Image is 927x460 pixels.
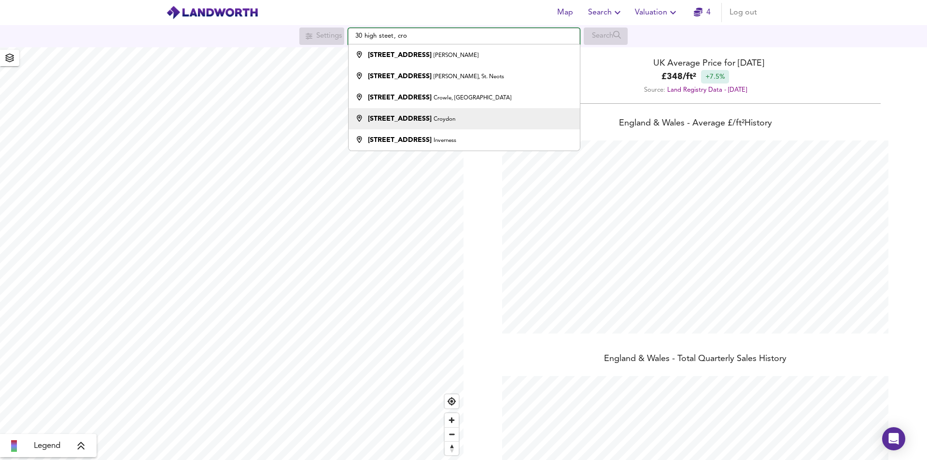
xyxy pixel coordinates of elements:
[463,353,927,366] div: England & Wales - Total Quarterly Sales History
[445,428,459,441] span: Zoom out
[368,94,432,101] strong: [STREET_ADDRESS]
[687,3,717,22] button: 4
[882,427,905,450] div: Open Intercom Messenger
[445,413,459,427] button: Zoom in
[368,137,432,143] strong: [STREET_ADDRESS]
[445,394,459,408] button: Find my location
[348,28,580,44] input: Enter a location...
[445,441,459,455] button: Reset bearing to north
[166,5,258,20] img: logo
[726,3,761,22] button: Log out
[434,95,511,101] small: Crowle, [GEOGRAPHIC_DATA]
[635,6,679,19] span: Valuation
[701,70,729,84] div: +7.5%
[631,3,683,22] button: Valuation
[730,6,757,19] span: Log out
[694,6,711,19] a: 4
[368,73,432,80] strong: [STREET_ADDRESS]
[34,440,60,452] span: Legend
[434,53,478,58] small: [PERSON_NAME]
[368,52,432,58] strong: [STREET_ADDRESS]
[584,28,628,45] div: Search for a location first or explore the map
[584,3,627,22] button: Search
[553,6,576,19] span: Map
[588,6,623,19] span: Search
[445,427,459,441] button: Zoom out
[463,57,927,70] div: UK Average Price for [DATE]
[463,117,927,131] div: England & Wales - Average £/ ft² History
[434,116,455,122] small: Croydon
[299,28,344,45] div: Search for a location first or explore the map
[434,138,456,143] small: Inverness
[661,70,696,84] b: £ 348 / ft²
[368,115,432,122] strong: [STREET_ADDRESS]
[434,74,504,80] small: [PERSON_NAME], St. Neots
[667,87,747,93] a: Land Registry Data - [DATE]
[549,3,580,22] button: Map
[445,442,459,455] span: Reset bearing to north
[463,84,927,97] div: Source:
